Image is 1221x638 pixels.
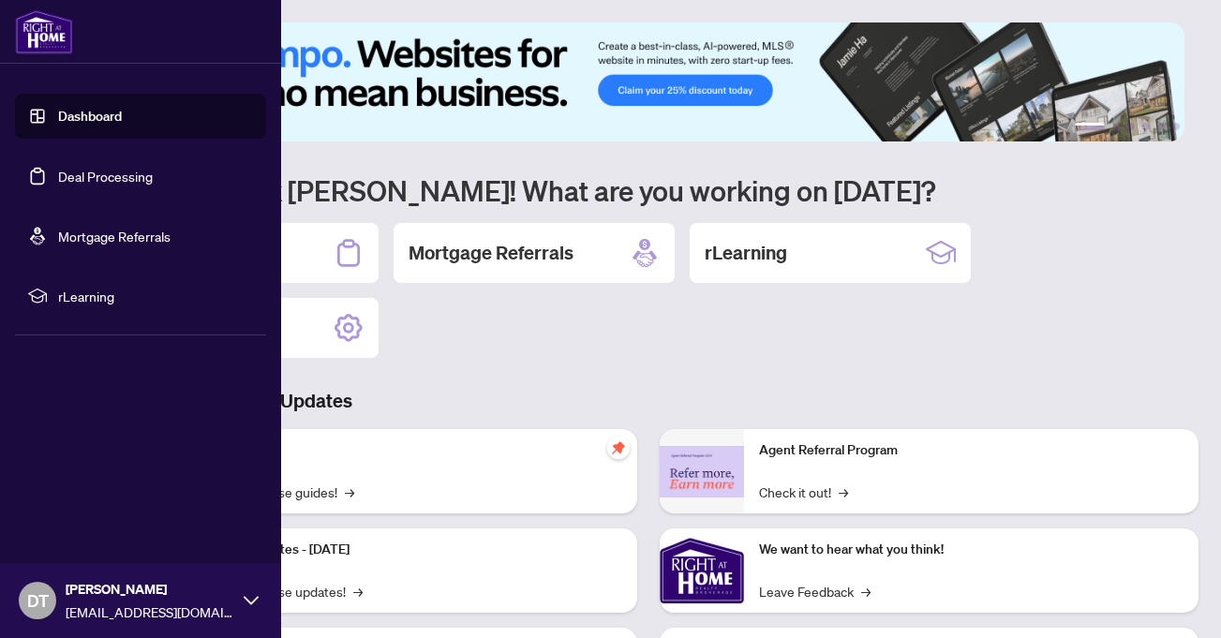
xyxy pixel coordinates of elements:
span: DT [27,587,49,614]
img: Slide 0 [97,22,1184,141]
p: Agent Referral Program [759,440,1184,461]
a: Dashboard [58,108,122,125]
img: logo [15,9,73,54]
span: → [353,581,363,601]
a: Leave Feedback→ [759,581,871,601]
span: → [839,482,848,502]
img: We want to hear what you think! [660,528,744,613]
h1: Welcome back [PERSON_NAME]! What are you working on [DATE]? [97,172,1199,208]
button: 3 [1127,123,1135,130]
button: 1 [1075,123,1105,130]
h2: Mortgage Referrals [409,240,573,266]
h2: rLearning [705,240,787,266]
p: Self-Help [197,440,622,461]
span: → [861,581,871,601]
button: 5 [1157,123,1165,130]
a: Deal Processing [58,168,153,185]
span: → [345,482,354,502]
img: Agent Referral Program [660,446,744,497]
span: [PERSON_NAME] [66,579,234,600]
span: pushpin [607,437,630,459]
button: 4 [1142,123,1150,130]
span: [EMAIL_ADDRESS][DOMAIN_NAME] [66,601,234,622]
h3: Brokerage & Industry Updates [97,388,1199,414]
button: 6 [1172,123,1180,130]
a: Mortgage Referrals [58,228,171,245]
a: Check it out!→ [759,482,848,502]
span: rLearning [58,286,253,306]
p: Platform Updates - [DATE] [197,540,622,560]
p: We want to hear what you think! [759,540,1184,560]
button: 2 [1112,123,1120,130]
